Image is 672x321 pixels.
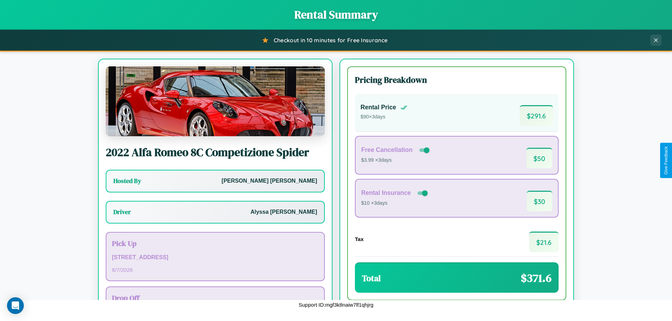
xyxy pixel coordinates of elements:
h4: Rental Insurance [361,189,411,197]
p: $ 90 × 3 days [360,112,407,122]
p: Support ID: mgf3k8naiw7lf1qhjrg [299,300,373,309]
h3: Driver [113,208,131,216]
span: $ 21.6 [529,232,559,252]
p: [PERSON_NAME] [PERSON_NAME] [222,176,317,186]
span: $ 50 [526,148,552,168]
h4: Rental Price [360,104,396,111]
h3: Pick Up [112,238,318,248]
span: $ 30 [527,191,552,211]
p: Alyssa [PERSON_NAME] [251,207,317,217]
h1: Rental Summary [7,7,665,22]
p: [STREET_ADDRESS] [112,253,318,263]
p: 6 / 7 / 2026 [112,265,318,275]
h3: Drop Off [112,293,318,303]
p: $10 × 3 days [361,199,429,208]
span: $ 371.6 [521,270,552,286]
span: Checkout in 10 minutes for Free Insurance [274,37,387,44]
h4: Free Cancellation [361,146,413,154]
img: Alfa Romeo 8C Competizione Spider [106,66,325,136]
h3: Hosted By [113,177,141,185]
h2: 2022 Alfa Romeo 8C Competizione Spider [106,145,325,160]
h3: Pricing Breakdown [355,74,559,86]
div: Open Intercom Messenger [7,297,24,314]
div: Give Feedback [664,146,668,175]
h3: Total [362,272,381,284]
p: $3.99 × 3 days [361,156,431,165]
h4: Tax [355,236,364,242]
span: $ 291.6 [520,105,553,126]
